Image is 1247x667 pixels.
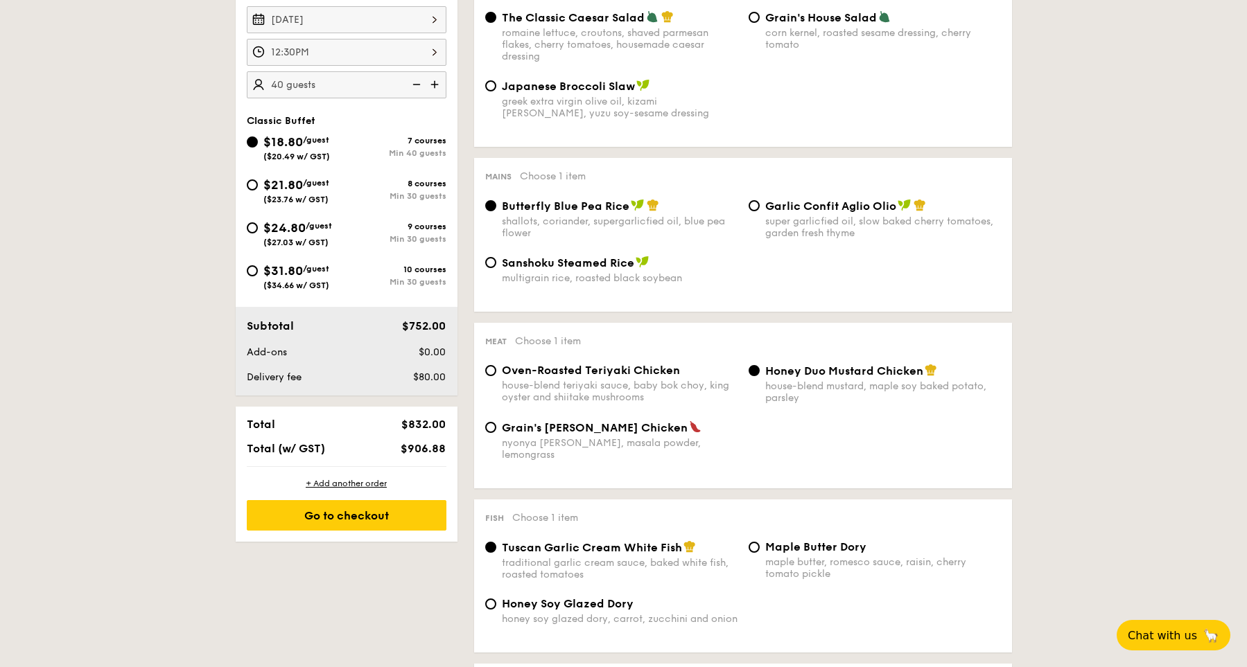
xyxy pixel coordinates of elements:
[303,264,329,274] span: /guest
[765,364,923,377] span: Honey Duo Mustard Chicken
[520,170,586,182] span: Choose 1 item
[485,365,496,376] input: Oven-Roasted Teriyaki Chickenhouse-blend teriyaki sauce, baby bok choy, king oyster and shiitake ...
[765,27,1001,51] div: corn kernel, roasted sesame dressing, cherry tomato
[247,478,446,489] div: + Add another order
[485,598,496,610] input: Honey Soy Glazed Doryhoney soy glazed dory, carrot, zucchini and onion
[402,319,446,332] span: $752.00
[485,200,496,211] input: Butterfly Blue Pea Riceshallots, coriander, supergarlicfied oil, blue pea flower
[636,256,649,268] img: icon-vegan.f8ff3823.svg
[878,10,891,23] img: icon-vegetarian.fe4039eb.svg
[247,442,325,455] span: Total (w/ GST)
[502,364,680,377] span: Oven-Roasted Teriyaki Chicken
[515,335,581,347] span: Choose 1 item
[485,172,512,181] span: Mains
[749,200,760,211] input: Garlic Confit Aglio Oliosuper garlicfied oil, slow baked cherry tomatoes, garden fresh thyme
[347,265,446,274] div: 10 courses
[765,199,896,213] span: Garlic Confit Aglio Olio
[401,418,446,431] span: $832.00
[749,12,760,23] input: Grain's House Saladcorn kernel, roasted sesame dressing, cherry tomato
[247,6,446,33] input: Event date
[347,234,446,244] div: Min 30 guests
[689,420,701,433] img: icon-spicy.37a8142b.svg
[1203,628,1219,643] span: 🦙
[502,256,634,269] span: Sanshoku Steamed Rice
[502,557,738,580] div: traditional garlic cream sauce, baked white fish, roasted tomatoes
[502,215,738,239] div: shallots, coriander, supergarlicfied oil, blue pea flower
[914,199,926,211] img: icon-chef-hat.a58ddaea.svg
[485,12,496,23] input: The Classic Caesar Saladromaine lettuce, croutons, shaved parmesan flakes, cherry tomatoes, house...
[898,199,912,211] img: icon-vegan.f8ff3823.svg
[502,597,634,610] span: Honey Soy Glazed Dory
[263,152,330,161] span: ($20.49 w/ GST)
[765,380,1001,404] div: house-blend mustard, maple soy baked potato, parsley
[347,179,446,188] div: 8 courses
[401,442,446,455] span: $906.88
[247,71,446,98] input: Number of guests
[485,337,507,346] span: Meat
[749,365,760,376] input: Honey Duo Mustard Chickenhouse-blend mustard, maple soy baked potato, parsley
[502,421,688,434] span: Grain's [PERSON_NAME] Chicken
[247,346,287,358] span: Add-ons
[247,265,258,276] input: $31.80/guest($34.66 w/ GST)10 coursesMin 30 guests
[247,39,446,66] input: Event time
[646,10,659,23] img: icon-vegetarian.fe4039eb.svg
[426,71,446,98] img: icon-add.58712e84.svg
[502,541,682,554] span: Tuscan Garlic Cream White Fish
[485,542,496,553] input: Tuscan Garlic Cream White Fishtraditional garlic cream sauce, baked white fish, roasted tomatoes
[247,500,446,531] div: Go to checkout
[502,437,738,461] div: nyonya [PERSON_NAME], masala powder, lemongrass
[303,135,329,145] span: /guest
[502,27,738,62] div: romaine lettuce, croutons, shaved parmesan flakes, cherry tomatoes, housemade caesar dressing
[263,263,303,278] span: $31.80
[247,222,258,233] input: $24.80/guest($27.03 w/ GST)9 coursesMin 30 guests
[413,371,446,383] span: $80.00
[263,220,306,235] span: $24.80
[347,222,446,231] div: 9 courses
[661,10,674,23] img: icon-chef-hat.a58ddaea.svg
[925,364,937,376] img: icon-chef-hat.a58ddaea.svg
[502,380,738,403] div: house-blend teriyaki sauce, baby bok choy, king oyster and shiitake mushrooms
[247,371,302,383] span: Delivery fee
[419,346,446,358] span: $0.00
[631,199,645,211] img: icon-vegan.f8ff3823.svg
[485,80,496,91] input: Japanese Broccoli Slawgreek extra virgin olive oil, kizami [PERSON_NAME], yuzu soy-sesame dressing
[306,221,332,231] span: /guest
[1128,629,1197,642] span: Chat with us
[485,422,496,433] input: Grain's [PERSON_NAME] Chickennyonya [PERSON_NAME], masala powder, lemongrass
[502,613,738,625] div: honey soy glazed dory, carrot, zucchini and onion
[247,179,258,190] input: $21.80/guest($23.76 w/ GST)8 coursesMin 30 guests
[512,512,578,524] span: Choose 1 item
[247,136,258,148] input: $18.80/guest($20.49 w/ GST)7 coursesMin 40 guests
[303,178,329,188] span: /guest
[485,513,504,523] span: Fish
[405,71,426,98] img: icon-reduce.1d2dbef1.svg
[263,177,303,193] span: $21.80
[263,134,303,150] span: $18.80
[502,96,738,119] div: greek extra virgin olive oil, kizami [PERSON_NAME], yuzu soy-sesame dressing
[1117,620,1230,650] button: Chat with us🦙
[263,281,329,290] span: ($34.66 w/ GST)
[765,11,877,24] span: Grain's House Salad
[765,540,866,553] span: Maple Butter Dory
[502,199,629,213] span: Butterfly Blue Pea Rice
[636,79,650,91] img: icon-vegan.f8ff3823.svg
[647,199,659,211] img: icon-chef-hat.a58ddaea.svg
[247,115,315,127] span: Classic Buffet
[247,418,275,431] span: Total
[347,191,446,201] div: Min 30 guests
[263,238,329,247] span: ($27.03 w/ GST)
[347,277,446,287] div: Min 30 guests
[683,540,696,553] img: icon-chef-hat.a58ddaea.svg
[485,257,496,268] input: Sanshoku Steamed Ricemultigrain rice, roasted black soybean
[502,272,738,284] div: multigrain rice, roasted black soybean
[765,556,1001,580] div: maple butter, romesco sauce, raisin, cherry tomato pickle
[502,80,635,93] span: Japanese Broccoli Slaw
[347,148,446,158] div: Min 40 guests
[247,319,294,332] span: Subtotal
[749,542,760,553] input: Maple Butter Dorymaple butter, romesco sauce, raisin, cherry tomato pickle
[502,11,645,24] span: The Classic Caesar Salad
[347,136,446,145] div: 7 courses
[263,195,329,204] span: ($23.76 w/ GST)
[765,215,1001,239] div: super garlicfied oil, slow baked cherry tomatoes, garden fresh thyme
